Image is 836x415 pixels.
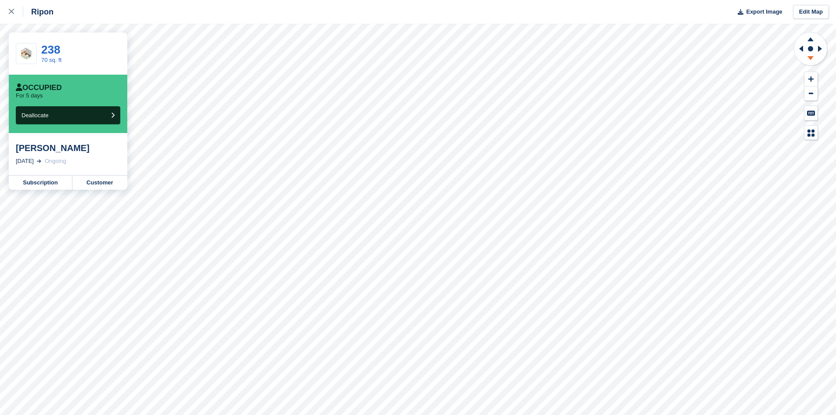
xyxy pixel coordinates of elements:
[16,92,43,99] p: For 5 days
[804,106,818,120] button: Keyboard Shortcuts
[16,157,34,166] div: [DATE]
[23,7,54,17] div: Ripon
[16,83,62,92] div: Occupied
[732,5,782,19] button: Export Image
[45,157,66,166] div: Ongoing
[41,43,60,56] a: 238
[804,126,818,140] button: Map Legend
[16,47,36,61] img: SCA-66sqft.jpg
[16,143,120,153] div: [PERSON_NAME]
[804,72,818,87] button: Zoom In
[72,176,127,190] a: Customer
[746,7,782,16] span: Export Image
[9,176,72,190] a: Subscription
[22,112,48,119] span: Deallocate
[804,87,818,101] button: Zoom Out
[16,106,120,124] button: Deallocate
[41,57,61,63] a: 70 sq. ft
[37,159,41,163] img: arrow-right-light-icn-cde0832a797a2874e46488d9cf13f60e5c3a73dbe684e267c42b8395dfbc2abf.svg
[793,5,829,19] a: Edit Map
